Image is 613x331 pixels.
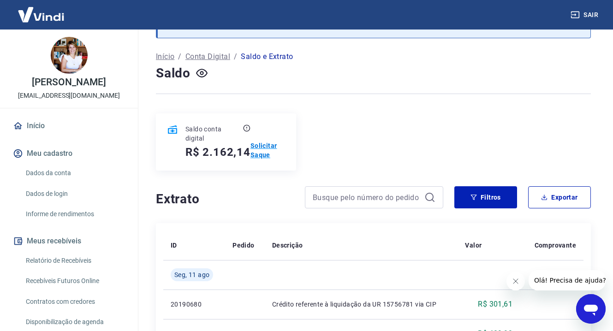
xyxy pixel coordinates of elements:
[232,241,254,250] p: Pedido
[178,51,181,62] p: /
[234,51,237,62] p: /
[174,270,209,279] span: Seg, 11 ago
[454,186,517,208] button: Filtros
[185,51,230,62] a: Conta Digital
[156,51,174,62] a: Início
[6,6,77,14] span: Olá! Precisa de ajuda?
[11,116,127,136] a: Início
[529,270,606,290] iframe: Mensagem da empresa
[250,141,285,160] a: Solicitar Saque
[478,299,512,310] p: R$ 301,61
[22,251,127,270] a: Relatório de Recebíveis
[272,300,451,309] p: Crédito referente à liquidação da UR 15756781 via CIP
[22,205,127,224] a: Informe de rendimentos
[22,292,127,311] a: Contratos com credores
[535,241,576,250] p: Comprovante
[241,51,293,62] p: Saldo e Extrato
[569,6,602,24] button: Sair
[156,64,190,83] h4: Saldo
[32,77,106,87] p: [PERSON_NAME]
[465,241,482,250] p: Valor
[22,184,127,203] a: Dados de login
[313,190,421,204] input: Busque pelo número do pedido
[171,241,177,250] p: ID
[171,300,218,309] p: 20190680
[272,241,303,250] p: Descrição
[11,231,127,251] button: Meus recebíveis
[22,164,127,183] a: Dados da conta
[156,190,294,208] h4: Extrato
[506,272,525,290] iframe: Fechar mensagem
[51,37,88,74] img: ab091f16-f4ae-4125-b6ab-051d100fcfa7.jpeg
[11,143,127,164] button: Meu cadastro
[11,0,71,29] img: Vindi
[185,145,250,160] h5: R$ 2.162,14
[576,294,606,324] iframe: Botão para abrir a janela de mensagens
[528,186,591,208] button: Exportar
[18,91,120,100] p: [EMAIL_ADDRESS][DOMAIN_NAME]
[22,272,127,290] a: Recebíveis Futuros Online
[185,124,241,143] p: Saldo conta digital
